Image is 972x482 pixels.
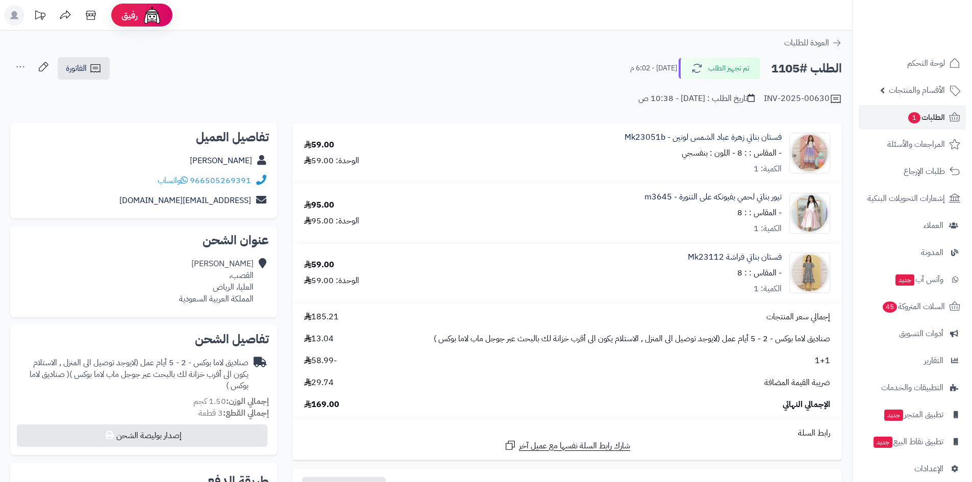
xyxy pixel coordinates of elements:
[519,440,630,452] span: شارك رابط السلة نفسها مع عميل آخر
[907,56,945,70] span: لوحة التحكم
[815,355,830,367] span: 1+1
[907,110,945,124] span: الطلبات
[504,439,630,452] a: شارك رابط السلة نفسها مع عميل آخر
[895,274,914,286] span: جديد
[66,62,87,74] span: الفاتورة
[924,218,943,233] span: العملاء
[790,252,830,293] img: 1733843817-IMG_1070-90x90.jpeg
[296,427,838,439] div: رابط السلة
[754,223,782,235] div: الكمية: 1
[859,375,966,400] a: التطبيقات والخدمات
[764,377,830,389] span: ضريبة القيمة المضافة
[434,333,830,345] span: صناديق لاما بوكس - 2 - 5 أيام عمل (لايوجد توصيل الى المنزل , الاستلام يكون الى أقرب خزانة لك بالب...
[27,5,53,28] a: تحديثات المنصة
[783,399,830,411] span: الإجمالي النهائي
[874,437,892,448] span: جديد
[142,5,162,26] img: ai-face.png
[18,357,248,392] div: صناديق لاما بوكس - 2 - 5 أيام عمل (لايوجد توصيل الى المنزل , الاستلام يكون الى أقرب خزانة لك بالب...
[304,215,359,227] div: الوحدة: 95.00
[881,380,943,395] span: التطبيقات والخدمات
[679,58,760,79] button: تم تجهيز الطلب
[638,93,755,105] div: تاريخ الطلب : [DATE] - 10:38 ص
[859,186,966,211] a: إشعارات التحويلات البنكية
[121,9,138,21] span: رفيق
[158,174,188,187] a: واتساب
[784,37,829,49] span: العودة للطلبات
[737,207,782,219] small: - المقاس : : 8
[226,395,269,408] strong: إجمالي الوزن:
[644,191,782,203] a: تيور بناتي لحمي بفيونكه على التنورة - m3645
[764,93,842,105] div: INV-2025-00630
[304,399,339,411] span: 169.00
[58,57,110,80] a: الفاتورة
[190,155,252,167] a: [PERSON_NAME]
[737,147,782,159] small: - المقاس : : 8
[883,408,943,422] span: تطبيق المتجر
[304,275,359,287] div: الوحدة: 59.00
[883,301,897,313] span: 45
[179,258,254,305] div: [PERSON_NAME] القصب، العليا، الرياض المملكة العربية السعودية
[18,131,269,143] h2: تفاصيل العميل
[790,133,830,173] img: 1733583378-IMG_0853-90x90.jpeg
[924,353,943,368] span: التقارير
[304,259,334,271] div: 59.00
[193,395,269,408] small: 1.50 كجم
[867,191,945,206] span: إشعارات التحويلات البنكية
[859,159,966,184] a: طلبات الإرجاع
[903,29,962,50] img: logo-2.png
[18,234,269,246] h2: عنوان الشحن
[304,311,339,323] span: 185.21
[771,58,842,79] h2: الطلب #1105
[914,462,943,476] span: الإعدادات
[921,245,943,260] span: المدونة
[304,377,334,389] span: 29.74
[859,294,966,319] a: السلات المتروكة45
[30,368,248,392] span: ( صناديق لاما بوكس )
[904,164,945,179] span: طلبات الإرجاع
[784,37,842,49] a: العودة للطلبات
[859,267,966,292] a: وآتس آبجديد
[859,213,966,238] a: العملاء
[790,193,830,234] img: 1744553715-IMG_4311-90x90.jpeg
[873,435,943,449] span: تطبيق نقاط البيع
[304,355,337,367] span: -58.99
[884,410,903,421] span: جديد
[688,251,782,263] a: فستان بناتي فراشة Mk23112
[223,407,269,419] strong: إجمالي القطع:
[304,333,334,345] span: 13.04
[766,311,830,323] span: إجمالي سعر المنتجات
[899,326,943,341] span: أدوات التسويق
[18,333,269,345] h2: تفاصيل الشحن
[17,424,267,447] button: إصدار بوليصة الشحن
[887,137,945,151] span: المراجعات والأسئلة
[908,112,920,123] span: 1
[894,272,943,287] span: وآتس آب
[119,194,251,207] a: [EMAIL_ADDRESS][DOMAIN_NAME]
[198,407,269,419] small: 3 قطعة
[859,132,966,157] a: المراجعات والأسئلة
[625,132,782,143] a: فستان بناتي زهرة عباد الشمس لونين - Mk23051b
[889,83,945,97] span: الأقسام والمنتجات
[630,63,677,73] small: [DATE] - 6:02 م
[859,456,966,481] a: الإعدادات
[754,163,782,175] div: الكمية: 1
[190,174,251,187] a: 966505269391
[304,139,334,151] div: 59.00
[754,283,782,295] div: الكمية: 1
[737,267,782,279] small: - المقاس : : 8
[304,155,359,167] div: الوحدة: 59.00
[859,402,966,427] a: تطبيق المتجرجديد
[859,348,966,373] a: التقارير
[682,147,735,159] small: - اللون : بنفسجي
[859,429,966,454] a: تطبيق نقاط البيعجديد
[859,240,966,265] a: المدونة
[882,299,945,314] span: السلات المتروكة
[859,105,966,130] a: الطلبات1
[859,51,966,75] a: لوحة التحكم
[304,199,334,211] div: 95.00
[859,321,966,346] a: أدوات التسويق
